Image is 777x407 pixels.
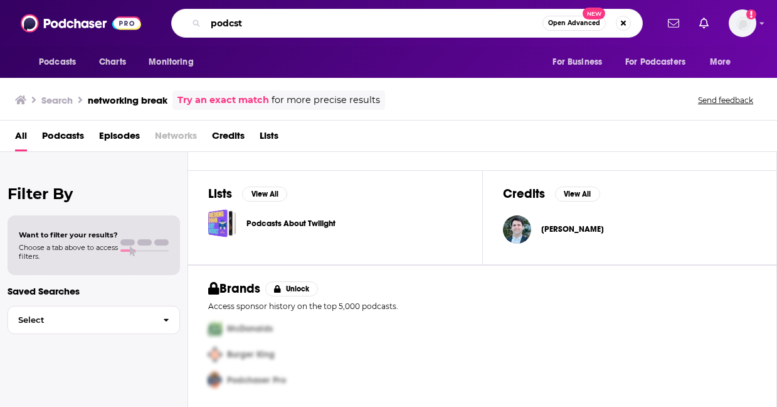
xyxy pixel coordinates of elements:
[544,50,618,74] button: open menu
[208,186,287,202] a: ListsView All
[203,367,227,393] img: Third Pro Logo
[541,224,604,234] a: Drew Conry-Murray
[212,126,245,151] a: Credits
[177,93,269,107] a: Try an exact match
[503,186,600,202] a: CreditsView All
[710,53,731,71] span: More
[208,281,260,296] h2: Brands
[503,186,545,202] h2: Credits
[8,285,180,297] p: Saved Searches
[30,50,92,74] button: open menu
[746,9,756,19] svg: Add a profile image
[265,281,319,296] button: Unlock
[99,53,126,71] span: Charts
[208,186,232,202] h2: Lists
[694,13,714,34] a: Show notifications dropdown
[19,231,118,239] span: Want to filter your results?
[503,215,531,244] img: Drew Conry-Murray
[206,13,542,33] input: Search podcasts, credits, & more...
[8,316,153,324] span: Select
[541,224,604,234] span: [PERSON_NAME]
[203,316,227,342] img: First Pro Logo
[155,126,197,151] span: Networks
[41,94,73,106] h3: Search
[242,187,287,202] button: View All
[8,185,180,203] h2: Filter By
[729,9,756,37] span: Logged in as DaveReddy
[548,20,600,26] span: Open Advanced
[260,126,278,151] a: Lists
[203,342,227,367] img: Second Pro Logo
[8,306,180,334] button: Select
[15,126,27,151] a: All
[149,53,193,71] span: Monitoring
[19,243,118,261] span: Choose a tab above to access filters.
[88,94,167,106] h3: networking break
[542,16,606,31] button: Open AdvancedNew
[39,53,76,71] span: Podcasts
[246,217,336,231] a: Podcasts About Twilight
[21,11,141,35] img: Podchaser - Follow, Share and Rate Podcasts
[227,375,286,386] span: Podchaser Pro
[555,187,600,202] button: View All
[583,8,605,19] span: New
[140,50,209,74] button: open menu
[729,9,756,37] button: Show profile menu
[208,301,756,311] p: Access sponsor history on the top 5,000 podcasts.
[701,50,747,74] button: open menu
[227,349,275,360] span: Burger King
[42,126,84,151] a: Podcasts
[694,95,757,106] button: Send feedback
[91,50,134,74] a: Charts
[729,9,756,37] img: User Profile
[99,126,140,151] a: Episodes
[503,209,757,249] button: Drew Conry-MurrayDrew Conry-Murray
[171,9,643,38] div: Search podcasts, credits, & more...
[208,209,236,237] a: Podcasts About Twilight
[663,13,684,34] a: Show notifications dropdown
[227,323,273,334] span: McDonalds
[617,50,704,74] button: open menu
[272,93,380,107] span: for more precise results
[552,53,602,71] span: For Business
[625,53,685,71] span: For Podcasters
